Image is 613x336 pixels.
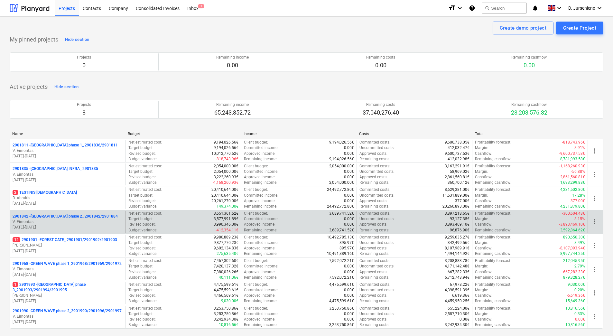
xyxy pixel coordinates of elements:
p: V. Eimontas [13,314,123,319]
p: 9,194,026.56€ [329,156,354,162]
p: 20,261,270.00€ [211,198,238,204]
p: Remaining costs [363,102,399,107]
p: Committed costs : [359,163,390,169]
div: 2901842 -[GEOGRAPHIC_DATA] phase 2_ 2901842/2901884V. Eimontas[DATE]-[DATE] [13,214,123,230]
p: Revised budget : [128,293,156,298]
p: Approved costs : [359,222,387,227]
p: 360,700.12€ [448,180,469,185]
p: Profitability forecast : [475,187,511,192]
span: more_vert [590,266,598,273]
span: more_vert [590,218,598,226]
p: Client budget : [244,163,268,169]
p: 8,997,744.25€ [560,251,585,257]
p: Approved costs : [359,198,387,204]
p: -3,893,469.10€ [559,222,585,227]
p: Budget variance : [128,156,157,162]
p: 24,492,772.80€ [327,204,354,209]
p: Remaining income : [244,180,277,185]
button: Hide section [63,34,91,45]
button: Hide section [53,82,80,92]
div: Budget [128,132,238,136]
p: -8.91% [573,145,585,151]
p: Cashflow : [475,174,492,180]
p: Approved costs : [359,246,387,251]
p: Remaining income : [244,275,277,280]
p: Cashflow : [475,198,492,204]
p: 9,259,635.27€ [445,235,469,240]
div: 122901901 -FOREST GATE_ 2901901/2901902/2901903[PERSON_NAME][DATE]-[DATE] [13,237,123,254]
p: 0.00€ [344,174,354,180]
p: 3,689,741.52€ [329,211,354,216]
p: Net estimated cost : [128,211,162,216]
p: Committed costs : [359,282,390,287]
p: Cashflow : [475,269,492,275]
p: Net estimated cost : [128,140,162,145]
div: Total [475,132,585,136]
div: 2TESTINIS [DEMOGRAPHIC_DATA]D. Abraitis[DATE]-[DATE] [13,190,123,206]
p: 3,689,741.52€ [329,228,354,233]
p: Remaining cashflow : [475,275,511,280]
p: 0.00€ [344,169,354,174]
button: Create Project [556,22,603,34]
i: keyboard_arrow_down [596,4,603,12]
p: 2,054,000.00€ [329,163,354,169]
p: V. Eimontas [13,172,123,177]
p: Remaining costs : [359,251,389,257]
p: Approved income : [244,151,275,156]
p: Committed income : [244,216,278,222]
p: 20,260,893.00€ [442,204,469,209]
p: 3,651,361.52€ [214,211,238,216]
p: 0.00€ [344,269,354,275]
p: Target budget : [128,216,153,222]
p: 4,231,879.80€ [560,204,585,209]
p: Budget variance : [128,275,157,280]
p: 895.97€ [339,240,354,246]
p: 3,893,469.10€ [445,222,469,227]
p: Projects [77,55,91,60]
iframe: Chat Widget [581,305,613,336]
span: search [485,5,490,11]
button: Search [482,3,527,14]
p: Remaining costs : [359,228,389,233]
p: 11,631,889.00€ [442,193,469,198]
p: Revised budget : [128,174,156,180]
p: Remaining income : [244,251,277,257]
div: 2901811 -[GEOGRAPHIC_DATA] phase 1_ 2901836/2901811V. Eimontas[DATE]-[DATE] [13,143,123,159]
p: Remaining costs : [359,180,389,185]
p: -377.00€ [570,198,585,204]
p: 2901901 - FOREST GATE_ 2901901/2901902/2901903 [13,237,117,243]
p: 7,420,137.32€ [214,264,238,269]
p: Committed costs : [359,211,390,216]
p: Committed income : [244,240,278,246]
p: Approved income : [244,293,275,298]
p: Client budget : [244,282,268,287]
p: Profitability forecast : [475,235,511,240]
p: -8.15% [573,216,585,222]
p: 24,492,772.80€ [327,187,354,192]
p: -8,107,093.94€ [559,246,585,251]
p: 9,600,738.05€ [445,140,469,145]
p: 4,475,599.61€ [214,282,238,287]
p: 0.00€ [344,216,354,222]
p: Cashflow : [475,246,492,251]
p: 2.79% [574,264,585,269]
p: Approved income : [244,222,275,227]
p: 20,410,644.00€ [211,193,238,198]
p: 3,592,864.62€ [560,228,585,233]
p: 3,897,218.65€ [445,211,469,216]
span: more_vert [590,147,598,155]
p: 0.00€ [344,151,354,156]
p: 0.00€ [344,287,354,293]
p: 9,194,026.56€ [214,140,238,145]
p: Cashflow : [475,151,492,156]
p: 7,380,026.26€ [214,269,238,275]
i: Knowledge base [469,4,475,12]
p: 96,876.90€ [450,228,469,233]
p: Approved costs : [359,174,387,180]
p: 1,693,299.88€ [560,180,585,185]
i: keyboard_arrow_down [456,4,464,12]
span: more_vert [590,289,598,297]
p: 212,045.95€ [563,258,585,264]
p: -300,604.48€ [562,211,585,216]
p: 2901811 - [GEOGRAPHIC_DATA] phase 1_ 2901836/2901811 [13,143,118,148]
